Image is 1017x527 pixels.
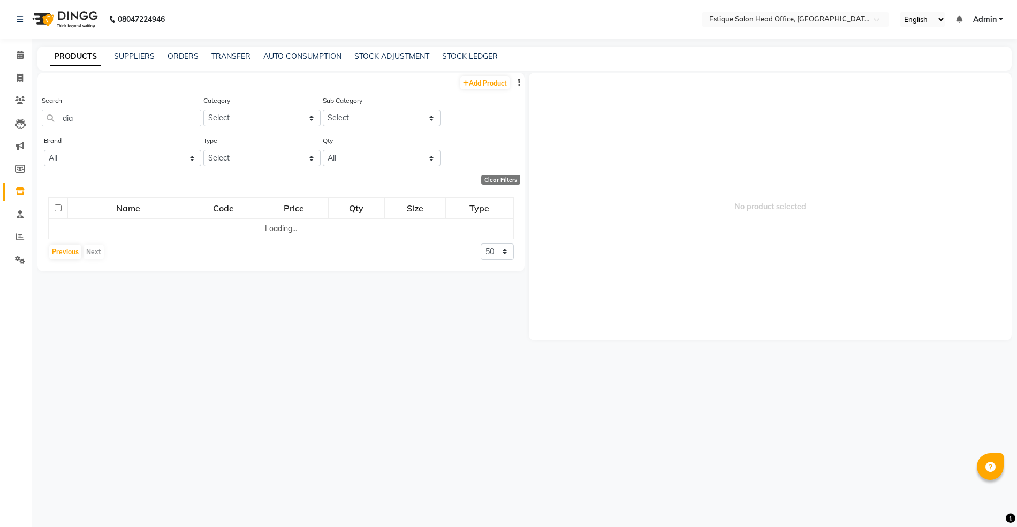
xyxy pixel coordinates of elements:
[42,110,201,126] input: Search by product name or code
[168,51,199,61] a: ORDERS
[972,484,1006,516] iframe: chat widget
[27,4,101,34] img: logo
[203,96,230,105] label: Category
[329,198,384,218] div: Qty
[263,51,341,61] a: AUTO CONSUMPTION
[323,136,333,146] label: Qty
[114,51,155,61] a: SUPPLIERS
[446,198,513,218] div: Type
[460,76,510,89] a: Add Product
[118,4,165,34] b: 08047224946
[49,245,81,259] button: Previous
[44,136,62,146] label: Brand
[211,51,251,61] a: TRANSFER
[385,198,445,218] div: Size
[42,96,62,105] label: Search
[203,136,217,146] label: Type
[189,198,258,218] div: Code
[69,198,187,218] div: Name
[323,96,362,105] label: Sub Category
[973,14,997,25] span: Admin
[442,51,498,61] a: STOCK LEDGER
[529,73,1012,340] span: No product selected
[49,218,514,239] td: Loading...
[481,175,520,185] div: Clear Filters
[260,198,328,218] div: Price
[354,51,429,61] a: STOCK ADJUSTMENT
[50,47,101,66] a: PRODUCTS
